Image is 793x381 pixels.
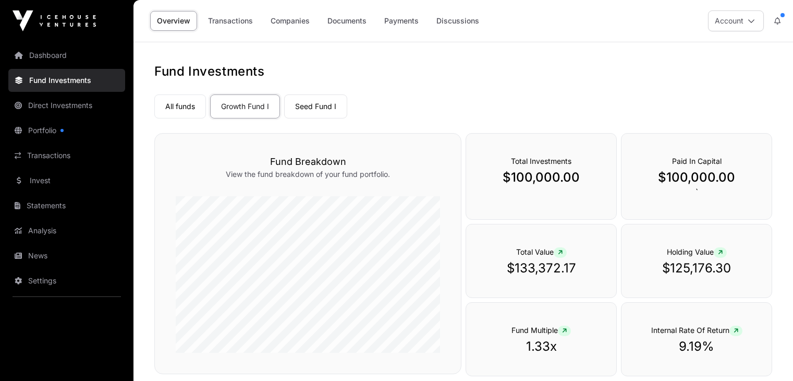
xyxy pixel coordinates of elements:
p: 9.19% [642,338,751,355]
p: $125,176.30 [642,260,751,277]
a: Analysis [8,219,125,242]
h3: Fund Breakdown [176,154,440,169]
a: Overview [150,11,197,31]
a: News [8,244,125,267]
a: Documents [321,11,373,31]
p: 1.33x [487,338,595,355]
a: Growth Fund I [210,94,280,118]
button: Account [708,10,764,31]
div: ` [621,133,772,220]
p: $100,000.00 [487,169,595,186]
span: Holding Value [667,247,727,256]
a: Transactions [8,144,125,167]
p: $133,372.17 [487,260,595,277]
a: All funds [154,94,206,118]
a: Transactions [201,11,260,31]
a: Invest [8,169,125,192]
a: Direct Investments [8,94,125,117]
img: Icehouse Ventures Logo [13,10,96,31]
a: Payments [377,11,425,31]
h1: Fund Investments [154,63,772,80]
a: Settings [8,269,125,292]
a: Portfolio [8,119,125,142]
span: Total Investments [511,157,571,165]
span: Internal Rate Of Return [651,326,742,335]
iframe: Chat Widget [741,331,793,381]
a: Discussions [430,11,486,31]
p: View the fund breakdown of your fund portfolio. [176,169,440,180]
a: Fund Investments [8,69,125,92]
span: Total Value [516,247,567,256]
span: Paid In Capital [672,157,722,165]
span: Fund Multiple [511,326,571,335]
a: Statements [8,194,125,217]
a: Seed Fund I [284,94,347,118]
a: Dashboard [8,44,125,67]
a: Companies [264,11,316,31]
p: $100,000.00 [642,169,751,186]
